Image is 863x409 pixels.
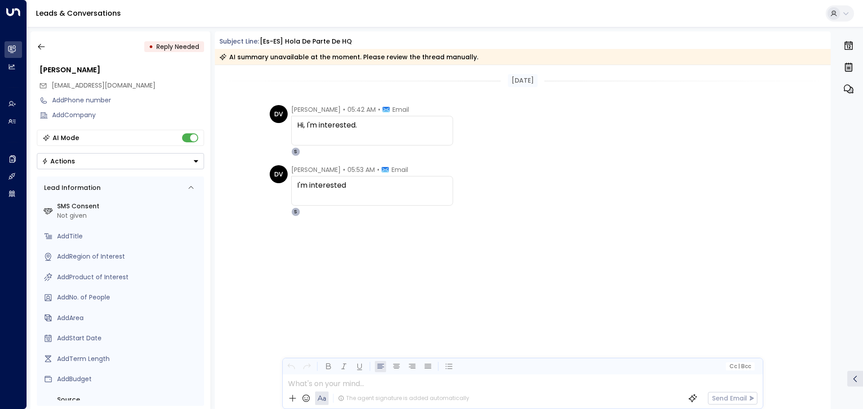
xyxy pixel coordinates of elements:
[57,273,200,282] div: AddProduct of Interest
[270,165,288,183] div: DV
[301,361,312,372] button: Redo
[52,81,156,90] span: turok3000+test3@gmail.com
[52,81,156,90] span: [EMAIL_ADDRESS][DOMAIN_NAME]
[508,74,538,87] div: [DATE]
[41,183,101,193] div: Lead Information
[729,363,751,369] span: Cc Bcc
[391,165,408,174] span: Email
[270,105,288,123] div: DV
[42,157,75,165] div: Actions
[52,96,204,105] div: AddPhone number
[738,363,740,369] span: |
[156,42,199,51] span: Reply Needed
[57,211,200,220] div: Not given
[57,334,200,343] div: AddStart Date
[343,165,345,174] span: •
[392,105,409,114] span: Email
[291,165,341,174] span: [PERSON_NAME]
[57,202,200,211] label: SMS Consent
[57,354,200,364] div: AddTerm Length
[219,37,259,46] span: Subject Line:
[285,361,297,372] button: Undo
[57,395,200,405] label: Source
[57,232,200,241] div: AddTitle
[53,133,79,142] div: AI Mode
[52,110,204,120] div: AddCompany
[725,362,754,371] button: Cc|Bcc
[57,252,200,261] div: AddRegion of Interest
[37,153,204,169] button: Actions
[291,207,300,216] div: S
[378,105,380,114] span: •
[40,65,204,75] div: [PERSON_NAME]
[219,53,478,62] div: AI summary unavailable at the moment. Please review the thread manually.
[149,39,153,55] div: •
[57,293,200,302] div: AddNo. of People
[291,147,300,156] div: S
[36,8,121,18] a: Leads & Conversations
[297,120,447,131] div: Hi, I'm interested.
[377,165,379,174] span: •
[338,394,469,402] div: The agent signature is added automatically
[297,180,447,191] div: I'm interested
[347,165,375,174] span: 05:53 AM
[57,313,200,323] div: AddArea
[260,37,352,46] div: [es-ES] Hola de parte de HQ
[347,105,376,114] span: 05:42 AM
[291,105,341,114] span: [PERSON_NAME]
[343,105,345,114] span: •
[37,153,204,169] div: Button group with a nested menu
[57,374,200,384] div: AddBudget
